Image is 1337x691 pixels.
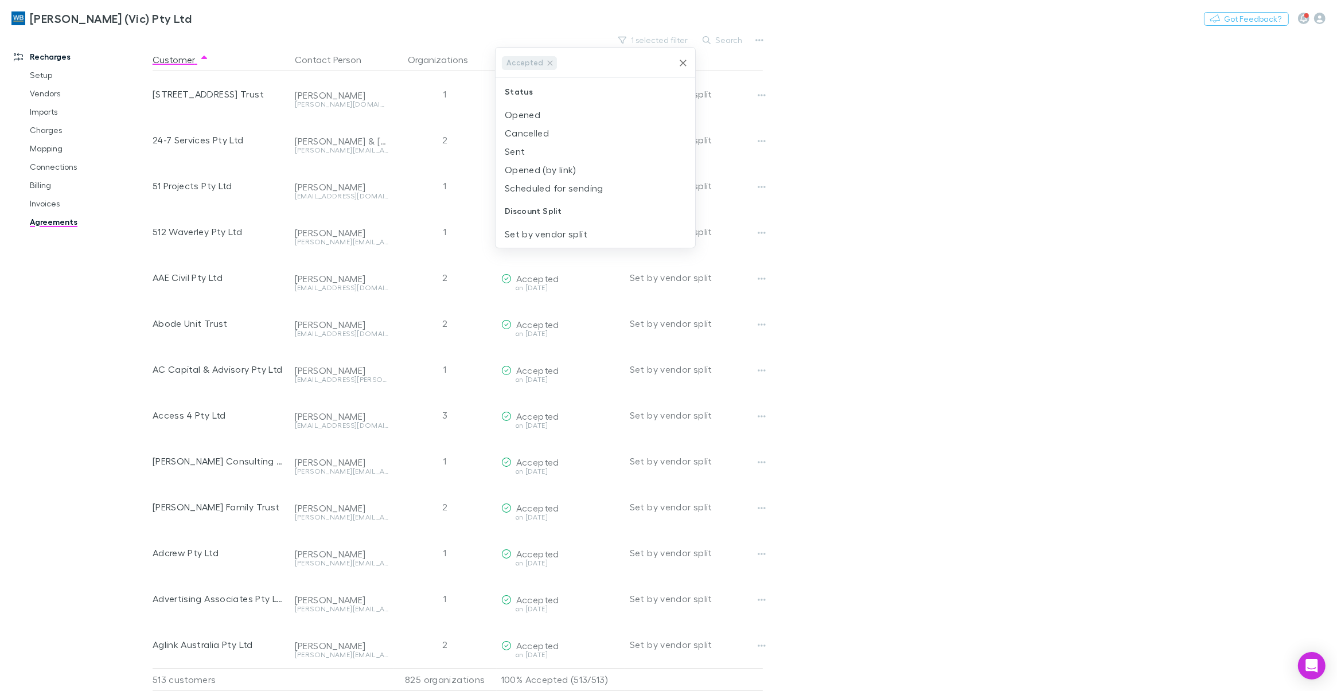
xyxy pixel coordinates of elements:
li: Opened [496,106,695,124]
li: Set by vendor split [496,225,695,243]
div: Discount Split [496,197,695,225]
li: Sent [496,142,695,161]
div: Accepted [502,56,557,70]
span: Accepted [502,56,548,69]
div: Open Intercom Messenger [1298,652,1326,680]
div: Status [496,78,695,106]
li: Cancelled [496,124,695,142]
li: Opened (by link) [496,161,695,179]
button: Clear [675,55,691,71]
li: Scheduled for sending [496,179,695,197]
